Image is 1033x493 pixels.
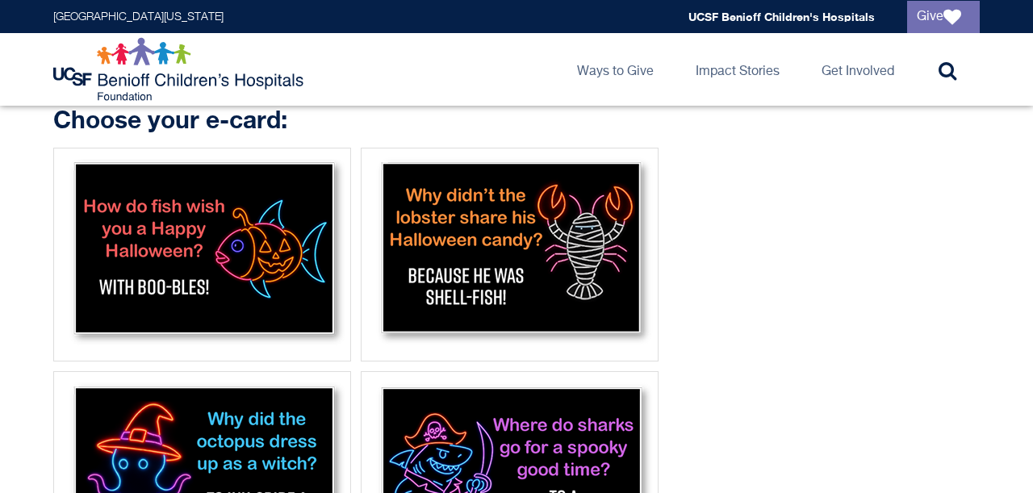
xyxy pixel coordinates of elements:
img: Lobster [366,153,653,351]
a: Impact Stories [683,33,793,106]
a: Give [907,1,980,33]
a: UCSF Benioff Children's Hospitals [688,10,875,23]
img: Logo for UCSF Benioff Children's Hospitals Foundation [53,37,307,102]
a: Ways to Give [564,33,667,106]
a: [GEOGRAPHIC_DATA][US_STATE] [53,11,224,23]
div: Fish [53,148,351,361]
a: Get Involved [809,33,907,106]
div: Lobster [361,148,659,361]
strong: Choose your e-card: [53,105,287,134]
img: Fish [59,153,345,351]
